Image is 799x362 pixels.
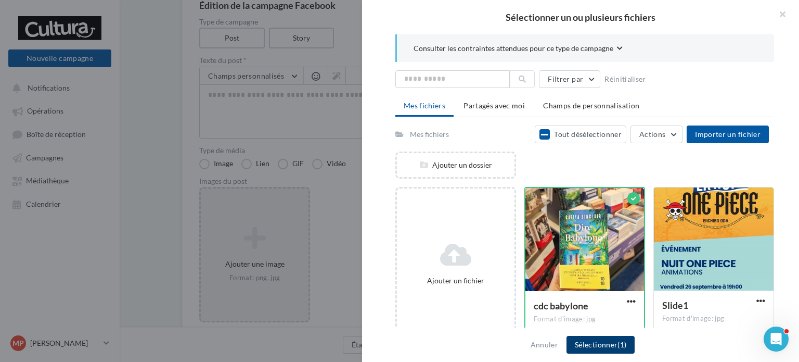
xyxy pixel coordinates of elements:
div: Format d'image: jpg [534,315,636,324]
button: Consulter les contraintes attendues pour ce type de campagne [414,43,623,56]
span: Slide1 [662,299,688,311]
div: Ajouter un dossier [397,160,514,170]
span: (1) [617,340,626,349]
button: Annuler [526,339,562,351]
span: cdc babylone [534,300,588,311]
div: Mes fichiers [410,129,449,140]
div: Ajouter un fichier [401,276,510,286]
div: Format d'image: jpg [662,314,765,323]
button: Filtrer par [539,70,600,88]
button: Tout désélectionner [535,126,626,143]
span: Partagés avec moi [463,101,525,110]
span: Consulter les contraintes attendues pour ce type de campagne [414,43,613,54]
span: Champs de personnalisation [543,101,639,110]
button: Importer un fichier [687,126,769,143]
span: Actions [639,130,665,139]
button: Réinitialiser [600,73,650,85]
span: Importer un fichier [695,130,761,139]
iframe: Intercom live chat [764,327,789,352]
button: Sélectionner(1) [566,336,635,354]
span: Mes fichiers [404,101,445,110]
h2: Sélectionner un ou plusieurs fichiers [379,13,782,22]
button: Actions [630,126,682,143]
